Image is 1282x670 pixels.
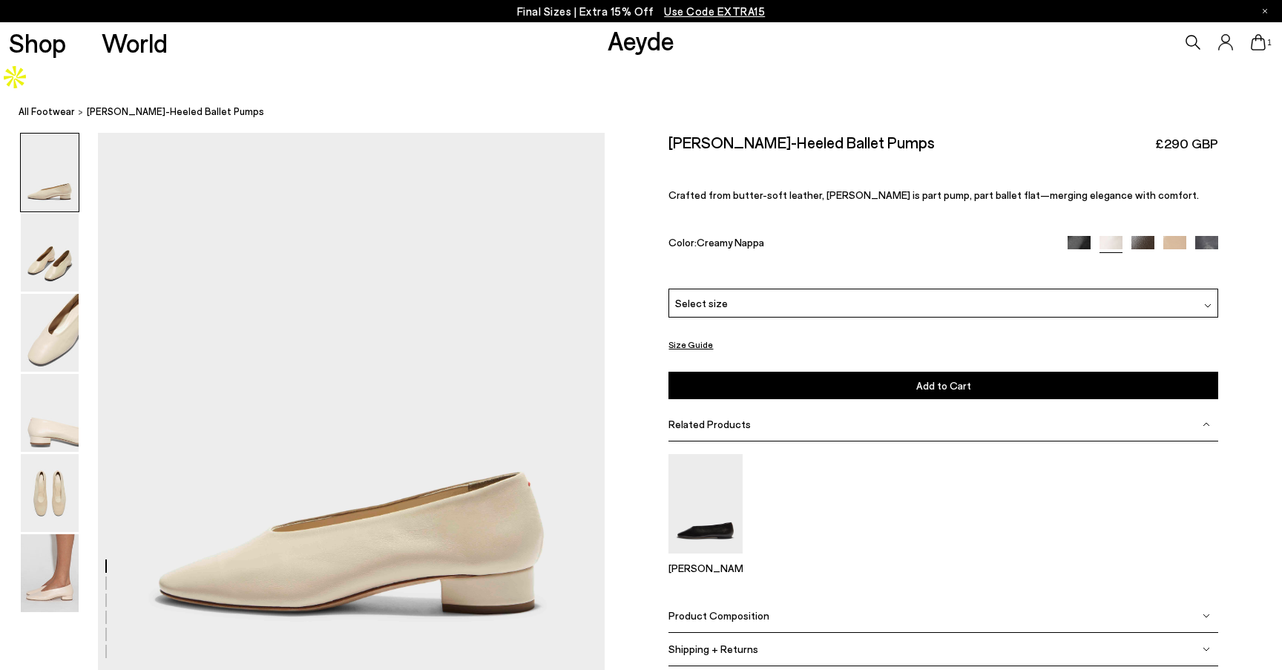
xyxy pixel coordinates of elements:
h2: [PERSON_NAME]-Heeled Ballet Pumps [668,133,935,151]
img: Delia Low-Heeled Ballet Pumps - Image 3 [21,294,79,372]
a: World [102,30,168,56]
img: Delia Low-Heeled Ballet Pumps - Image 2 [21,214,79,292]
button: Add to Cart [668,372,1217,399]
a: 1 [1251,34,1266,50]
nav: breadcrumb [19,92,1282,133]
img: Kirsten Ballet Flats [668,454,743,553]
img: svg%3E [1203,421,1210,428]
img: Delia Low-Heeled Ballet Pumps - Image 6 [21,534,79,612]
img: Delia Low-Heeled Ballet Pumps - Image 1 [21,134,79,211]
img: Delia Low-Heeled Ballet Pumps - Image 5 [21,454,79,532]
span: Add to Cart [916,379,971,392]
img: svg%3E [1203,612,1210,620]
a: Kirsten Ballet Flats [PERSON_NAME] [668,543,743,574]
span: Crafted from butter-soft leather, [PERSON_NAME] is part pump, part ballet flat—merging elegance w... [668,188,1199,201]
span: Product Composition [668,609,769,622]
span: Shipping + Returns [668,643,758,655]
img: svg%3E [1204,302,1212,309]
p: Final Sizes | Extra 15% Off [517,2,766,21]
a: Aeyde [608,24,674,56]
img: svg%3E [1203,646,1210,653]
span: 1 [1266,39,1273,47]
div: Color: [668,236,1050,253]
span: £290 GBP [1155,134,1218,153]
span: Creamy Nappa [697,236,764,249]
button: Size Guide [668,335,713,354]
span: Select size [675,295,728,311]
a: All Footwear [19,104,75,119]
p: [PERSON_NAME] [668,562,743,574]
span: Navigate to /collections/ss25-final-sizes [664,4,765,18]
span: Related Products [668,418,751,430]
span: [PERSON_NAME]-Heeled Ballet Pumps [87,104,264,119]
a: Shop [9,30,66,56]
img: Delia Low-Heeled Ballet Pumps - Image 4 [21,374,79,452]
